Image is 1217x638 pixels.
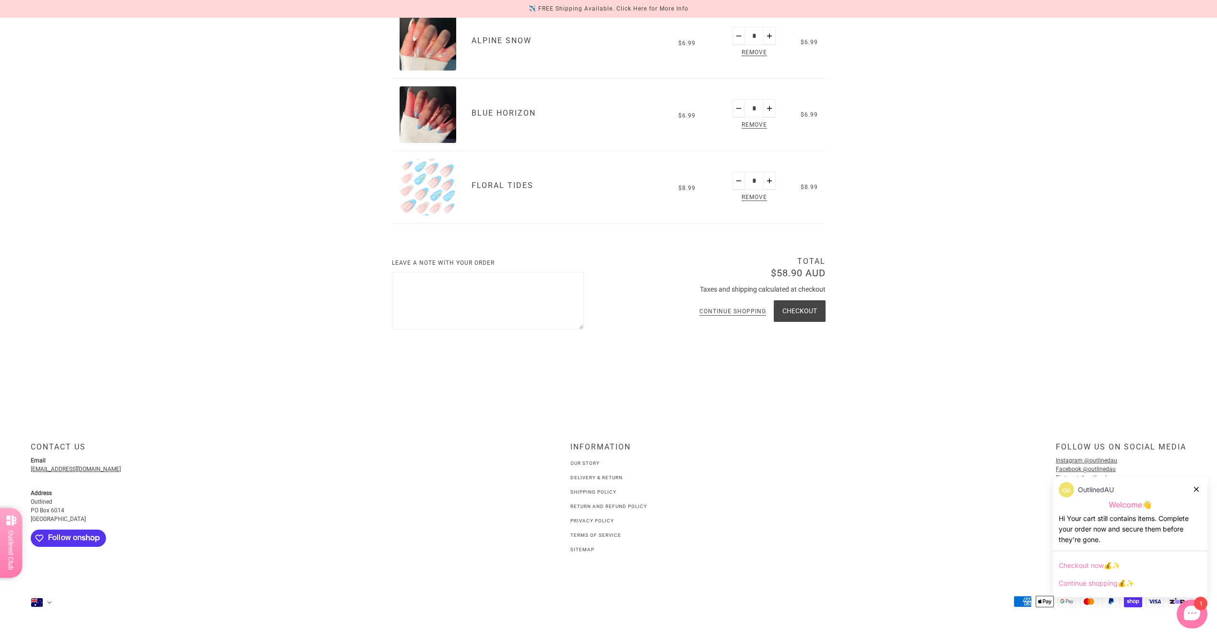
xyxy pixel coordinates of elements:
img: “zip [1168,596,1186,607]
span: 1 [1200,599,1202,609]
a: Facebook @outlinedau [1056,466,1116,473]
ul: Navigation [570,458,647,555]
div: ✈️ FREE Shipping Available. Click Here for More Info [529,4,688,14]
img: Blue Horizon-Press on Manicure-Outlined [400,86,456,143]
a: Pinterest @outlinedau [1056,474,1113,481]
p: Welcome👋 [1059,500,1202,510]
a: Continue shopping [699,308,766,316]
span: Checkout now💰✨ [1059,560,1122,572]
a: Blue Horizon [400,86,456,143]
img: Alpine Snow-Press on Manicure-Outlined [400,14,456,71]
p: OutlinedAU [1078,484,1114,495]
button: Checkout [774,300,826,322]
a: Delivery & Return [570,475,623,480]
div: Follow us on social media [1056,442,1186,459]
span: Remove [740,47,769,59]
strong: Address [31,490,52,496]
span: $6.99 [678,112,696,119]
label: Leave a note with your order [392,258,584,272]
div: Total [584,257,826,270]
a: Instagram @outlinedau [1056,457,1117,464]
p: Outlined [47,11,143,22]
iframe: PayPal-paypal [682,340,826,366]
a: Floral Tides [400,159,456,215]
button: Plus [763,27,776,45]
span: $6.99 [801,111,818,118]
a: [EMAIL_ADDRESS][DOMAIN_NAME] [31,466,121,473]
span: $6.99 [678,40,696,47]
img: data:image/png;base64,iVBORw0KGgoAAAANSUhEUgAAACQAAAAkCAYAAADhAJiYAAAB90lEQVR4AeyUu0oDQRSG/91sklV... [1059,482,1074,497]
img: OutlinedAU [25,9,39,24]
div: Hi Your cart still contains items. Complete your order now and secure them before they’re gone. [34,30,154,60]
span: Continue shopping💰✨ [1059,578,1136,590]
a: Our Story [570,461,600,466]
button: Australia [31,598,52,607]
span: $58.90 AUD [771,267,826,279]
button: Minus [733,27,745,45]
div: Contact Us [31,442,406,459]
span: Remove [740,120,769,131]
a: Blue Horizon [472,108,536,118]
a: Sitemap [570,547,594,552]
div: Taxes and shipping calculated at checkout [584,284,826,302]
a: Privacy Policy [570,518,614,523]
a: Alpine Snow [400,14,456,71]
a: Floral Tides [472,181,533,190]
span: $8.99 [678,185,696,191]
a: Return and Refund Policy [570,504,647,509]
button: Minus [733,172,745,190]
button: Minus [733,99,745,118]
strong: Email [31,457,46,464]
span: $6.99 [801,39,818,46]
a: Terms of Service [570,532,621,538]
span: Remove [740,192,769,203]
button: Plus [763,172,776,190]
a: Shipping Policy [570,489,616,495]
div: Hi Your cart still contains items. Complete your order now and secure them before they’re gone. [1059,513,1202,545]
span: $8.99 [801,184,818,190]
button: Plus [763,99,776,118]
p: Outlined PO Box 6014 [GEOGRAPHIC_DATA] [31,489,223,523]
div: INFORMATION [570,442,647,459]
a: Alpine Snow [472,36,532,45]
